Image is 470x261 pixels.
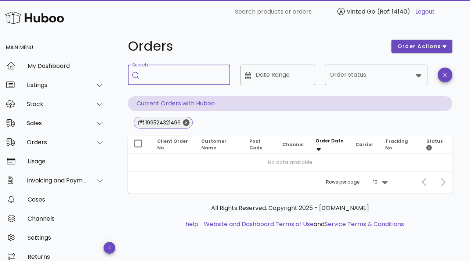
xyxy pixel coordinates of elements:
[28,215,104,222] div: Channels
[28,62,104,69] div: My Dashboard
[377,7,410,16] span: (Ref: 14140)
[132,62,148,68] label: Search
[350,136,379,153] th: Carrier
[403,179,406,185] div: –
[243,136,276,153] th: Post Code
[185,220,198,228] a: help
[183,119,189,126] button: Close
[373,179,377,185] div: 10
[282,141,304,148] span: Channel
[385,138,408,151] span: Tracking No.
[326,171,389,193] div: Rows per page:
[204,220,314,228] a: Website and Dashboard Terms of Use
[157,138,188,151] span: Client Order No.
[27,177,87,184] div: Invoicing and Payments
[27,120,87,127] div: Sales
[5,10,64,26] img: Huboo Logo
[144,119,181,126] div: 199524321496
[128,96,452,111] p: Current Orders with Huboo
[249,138,263,151] span: Post Code
[134,204,446,213] p: All Rights Reserved. Copyright 2025 - [DOMAIN_NAME]
[128,40,383,53] h1: Orders
[195,136,243,153] th: Customer Name
[27,139,87,146] div: Orders
[28,234,104,241] div: Settings
[27,101,87,108] div: Stock
[201,138,227,151] span: Customer Name
[151,136,195,153] th: Client Order No.
[28,158,104,165] div: Usage
[325,65,427,85] div: Order status
[379,136,420,153] th: Tracking No.
[28,196,104,203] div: Cases
[397,43,441,50] span: order actions
[325,220,404,228] a: Service Terms & Conditions
[276,136,310,153] th: Channel
[426,138,443,151] span: Status
[420,136,452,153] th: Status
[315,138,343,144] span: Order Date
[347,7,375,16] span: Vinted Go
[201,220,404,229] li: and
[28,253,104,260] div: Returns
[310,136,350,153] th: Order Date: Sorted descending. Activate to remove sorting.
[27,81,87,88] div: Listings
[373,176,389,188] div: 10Rows per page:
[391,40,452,53] button: order actions
[415,7,435,16] a: Logout
[128,153,452,171] td: No data available
[355,141,373,148] span: Carrier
